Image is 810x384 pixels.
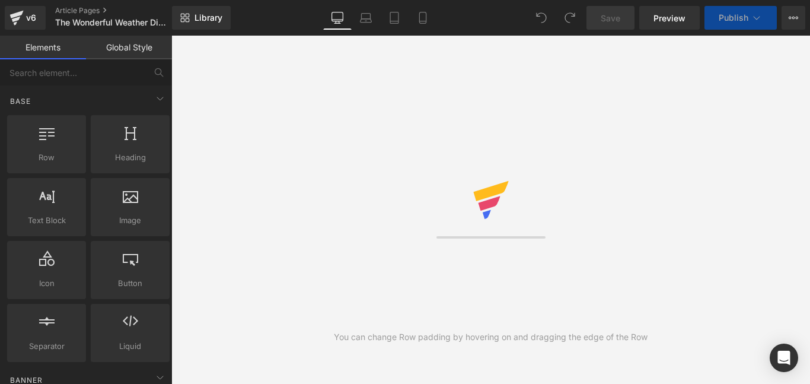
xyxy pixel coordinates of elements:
[782,6,805,30] button: More
[704,6,777,30] button: Publish
[639,6,700,30] a: Preview
[94,277,166,290] span: Button
[194,12,222,23] span: Library
[323,6,352,30] a: Desktop
[653,12,685,24] span: Preview
[55,6,192,15] a: Article Pages
[11,151,82,164] span: Row
[380,6,409,30] a: Tablet
[352,6,380,30] a: Laptop
[9,96,32,107] span: Base
[530,6,553,30] button: Undo
[11,340,82,353] span: Separator
[11,214,82,227] span: Text Block
[11,277,82,290] span: Icon
[558,6,582,30] button: Redo
[24,10,39,26] div: v6
[94,340,166,353] span: Liquid
[86,36,172,59] a: Global Style
[55,18,169,27] span: The Wonderful Weather Die Set Collection
[719,13,748,23] span: Publish
[409,6,437,30] a: Mobile
[601,12,620,24] span: Save
[94,151,166,164] span: Heading
[334,331,648,344] div: You can change Row padding by hovering on and dragging the edge of the Row
[172,6,231,30] a: New Library
[770,344,798,372] div: Open Intercom Messenger
[94,214,166,227] span: Image
[5,6,46,30] a: v6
